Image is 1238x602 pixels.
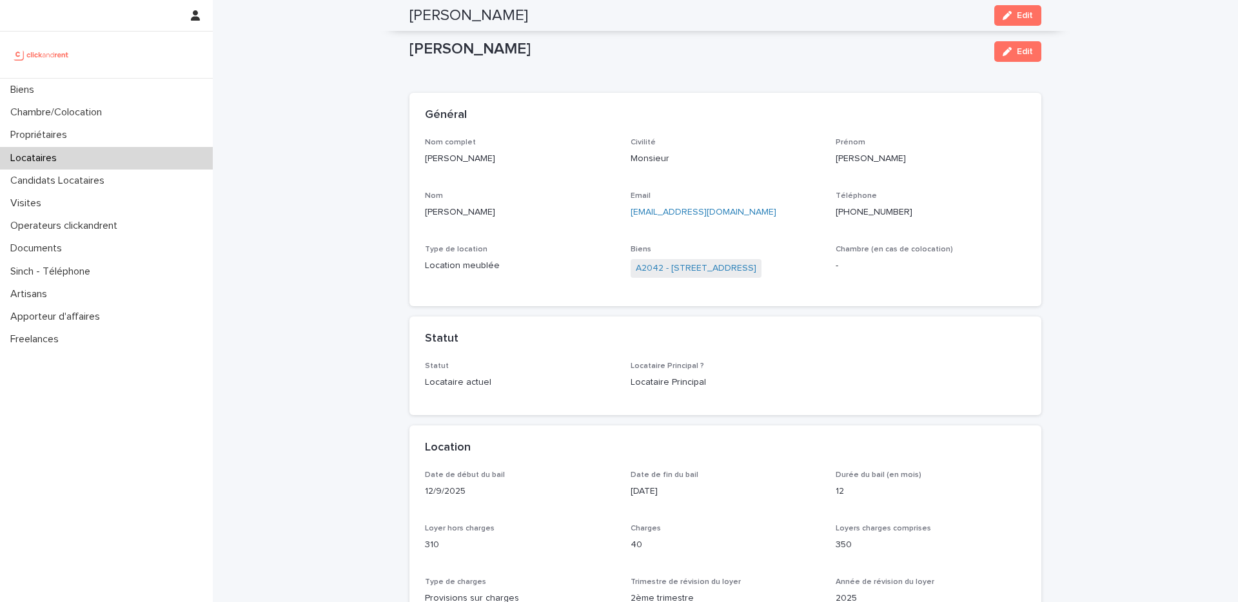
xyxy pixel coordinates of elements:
p: Locataires [5,152,67,164]
span: Type de location [425,246,487,253]
p: [PERSON_NAME] [409,40,984,59]
p: Monsieur [631,152,821,166]
span: Chambre (en cas de colocation) [836,246,953,253]
span: Statut [425,362,449,370]
span: Loyers charges comprises [836,525,931,532]
p: Apporteur d'affaires [5,311,110,323]
span: Date de début du bail [425,471,505,479]
span: Biens [631,246,651,253]
span: Type de charges [425,578,486,586]
span: Edit [1017,47,1033,56]
span: Locataire Principal ? [631,362,704,370]
span: Civilité [631,139,656,146]
p: Propriétaires [5,129,77,141]
p: Biens [5,84,44,96]
span: Loyer hors charges [425,525,495,532]
p: Location meublée [425,259,615,273]
p: Locataire actuel [425,376,615,389]
p: Visites [5,197,52,209]
p: Freelances [5,333,69,345]
button: Edit [994,41,1041,62]
h2: Location [425,441,471,455]
p: Operateurs clickandrent [5,220,128,232]
h2: Statut [425,332,458,346]
p: 12/9/2025 [425,485,615,498]
p: Artisans [5,288,57,300]
p: 310 [425,538,615,552]
p: Chambre/Colocation [5,106,112,119]
p: Locataire Principal [631,376,821,389]
p: Sinch - Téléphone [5,266,101,278]
span: Prénom [836,139,865,146]
h2: [PERSON_NAME] [409,6,528,25]
span: Nom complet [425,139,476,146]
span: Trimestre de révision du loyer [631,578,741,586]
img: UCB0brd3T0yccxBKYDjQ [10,42,73,68]
p: [DATE] [631,485,821,498]
p: Candidats Locataires [5,175,115,187]
p: [PERSON_NAME] [836,152,1026,166]
span: Edit [1017,11,1033,20]
h2: Général [425,108,467,122]
p: [PHONE_NUMBER] [836,206,1026,219]
p: - [836,259,1026,273]
p: [PERSON_NAME] [425,206,615,219]
a: [EMAIL_ADDRESS][DOMAIN_NAME] [631,208,776,217]
span: Date de fin du bail [631,471,698,479]
p: Documents [5,242,72,255]
span: Charges [631,525,661,532]
button: Edit [994,5,1041,26]
span: Année de révision du loyer [836,578,934,586]
p: [PERSON_NAME] [425,152,615,166]
p: 12 [836,485,1026,498]
span: Téléphone [836,192,877,200]
p: 40 [631,538,821,552]
span: Durée du bail (en mois) [836,471,921,479]
p: 350 [836,538,1026,552]
span: Email [631,192,651,200]
span: Nom [425,192,443,200]
a: A2042 - [STREET_ADDRESS] [636,262,756,275]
